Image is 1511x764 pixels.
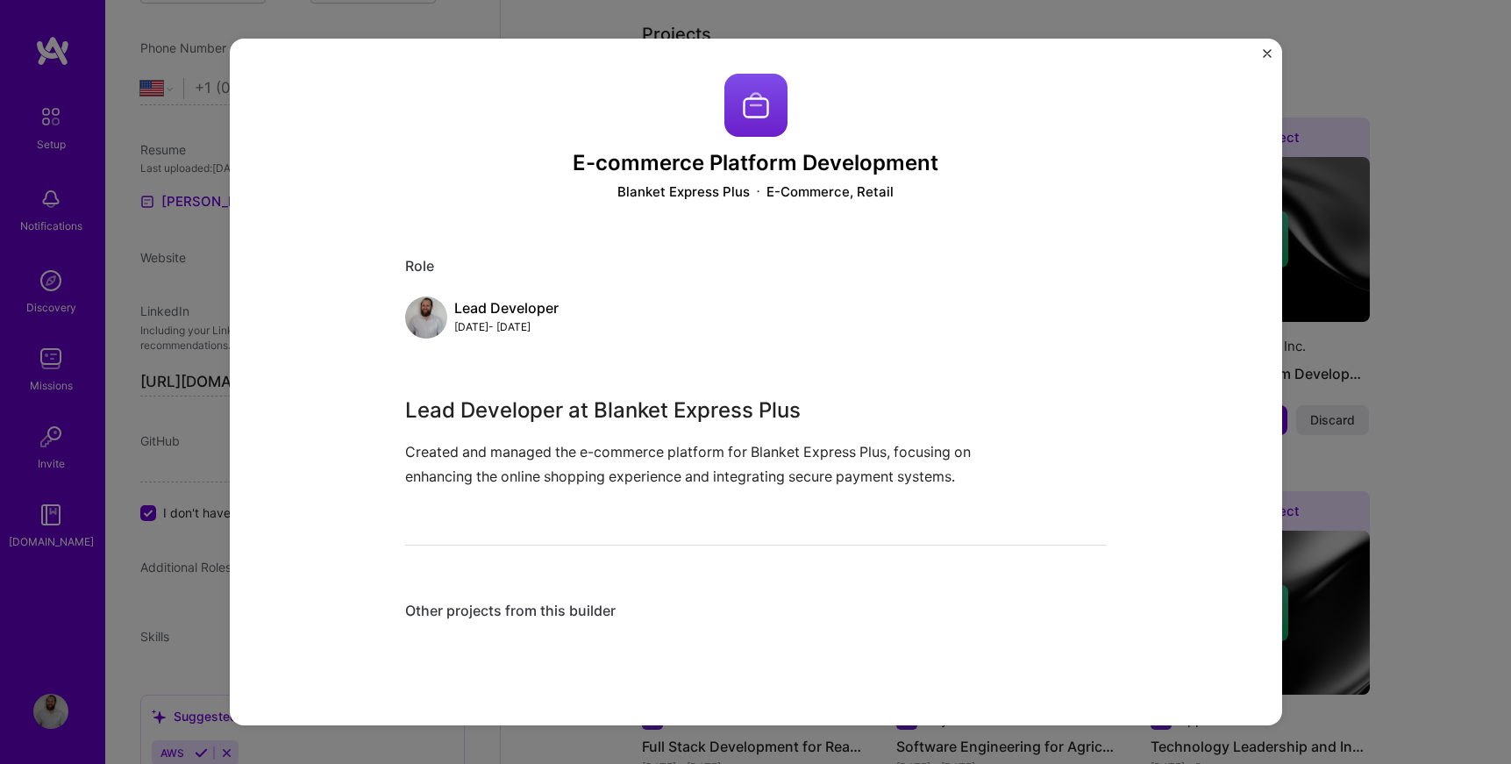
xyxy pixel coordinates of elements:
div: Role [405,257,1107,275]
div: E-Commerce, Retail [766,182,894,201]
h3: E-commerce Platform Development [405,151,1107,176]
img: Dot [757,182,759,201]
h3: Lead Developer at Blanket Express Plus [405,395,975,426]
div: Other projects from this builder [405,602,1107,620]
div: [DATE] - [DATE] [454,318,559,336]
div: Blanket Express Plus [617,182,750,201]
div: Lead Developer [454,299,559,318]
p: Created and managed the e-commerce platform for Blanket Express Plus, focusing on enhancing the o... [405,440,975,488]
img: Company logo [724,74,788,137]
button: Close [1263,49,1272,68]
